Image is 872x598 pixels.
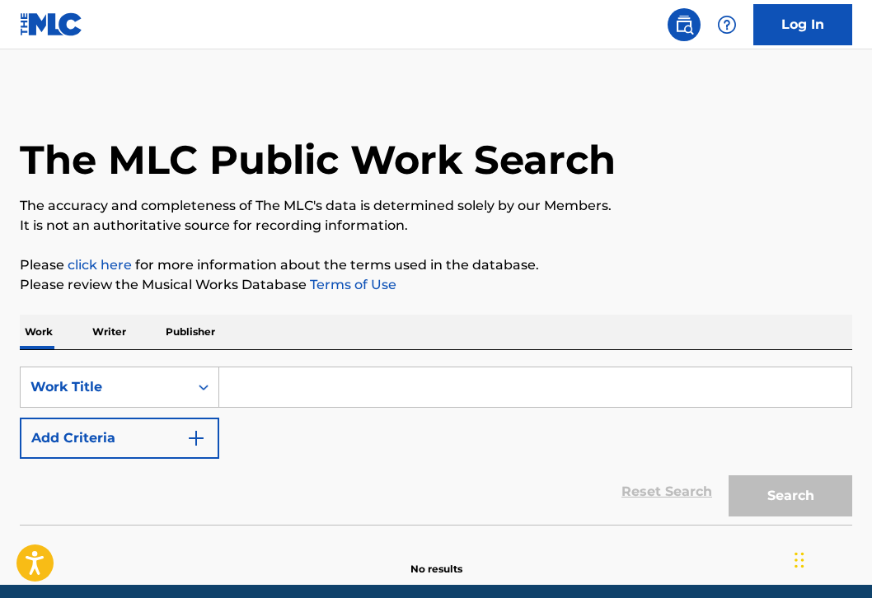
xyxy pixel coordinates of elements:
[710,8,743,41] div: Help
[20,216,852,236] p: It is not an authoritative source for recording information.
[717,15,737,35] img: help
[20,418,219,459] button: Add Criteria
[790,519,872,598] iframe: Chat Widget
[161,315,220,349] p: Publisher
[307,277,396,292] a: Terms of Use
[87,315,131,349] p: Writer
[20,367,852,525] form: Search Form
[68,257,132,273] a: click here
[410,542,462,577] p: No results
[668,8,701,41] a: Public Search
[795,535,804,585] div: Drag
[20,275,852,295] p: Please review the Musical Works Database
[20,315,58,349] p: Work
[20,196,852,216] p: The accuracy and completeness of The MLC's data is determined solely by our Members.
[186,428,206,448] img: 9d2ae6d4665cec9f34b9.svg
[30,377,179,397] div: Work Title
[20,135,616,185] h1: The MLC Public Work Search
[674,15,694,35] img: search
[20,255,852,275] p: Please for more information about the terms used in the database.
[20,12,83,36] img: MLC Logo
[753,4,852,45] a: Log In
